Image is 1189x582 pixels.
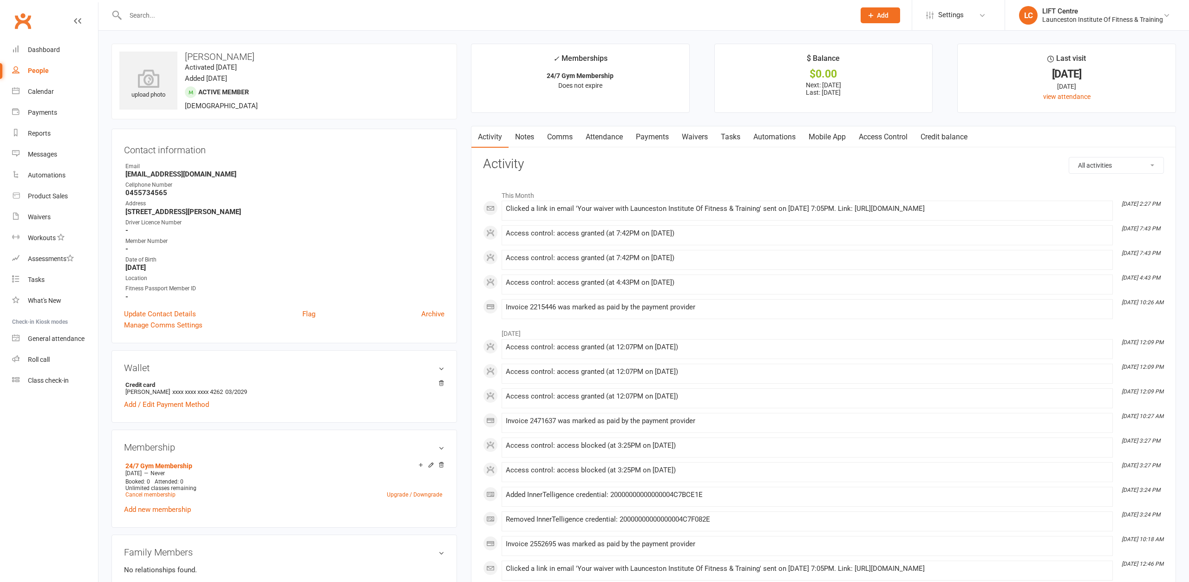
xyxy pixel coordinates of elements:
[125,218,444,227] div: Driver Licence Number
[547,72,614,79] strong: 24/7 Gym Membership
[125,263,444,272] strong: [DATE]
[125,293,444,301] strong: -
[125,181,444,190] div: Cellphone Number
[1122,201,1160,207] i: [DATE] 2:27 PM
[714,126,747,148] a: Tasks
[125,170,444,178] strong: [EMAIL_ADDRESS][DOMAIN_NAME]
[125,255,444,264] div: Date of Birth
[1122,511,1160,518] i: [DATE] 3:24 PM
[541,126,579,148] a: Comms
[12,81,98,102] a: Calendar
[125,381,440,388] strong: Credit card
[124,141,444,155] h3: Contact information
[124,564,444,575] p: No relationships found.
[12,228,98,248] a: Workouts
[124,399,209,410] a: Add / Edit Payment Method
[747,126,802,148] a: Automations
[12,290,98,311] a: What's New
[28,46,60,53] div: Dashboard
[12,60,98,81] a: People
[852,126,914,148] a: Access Control
[506,540,1109,548] div: Invoice 2552695 was marked as paid by the payment provider
[124,505,191,514] a: Add new membership
[12,144,98,165] a: Messages
[125,199,444,208] div: Address
[28,67,49,74] div: People
[553,52,608,70] div: Memberships
[185,63,237,72] time: Activated [DATE]
[124,442,444,452] h3: Membership
[125,208,444,216] strong: [STREET_ADDRESS][PERSON_NAME]
[579,126,629,148] a: Attendance
[12,349,98,370] a: Roll call
[802,126,852,148] a: Mobile App
[506,466,1109,474] div: Access control: access blocked (at 3:25PM on [DATE])
[506,343,1109,351] div: Access control: access granted (at 12:07PM on [DATE])
[675,126,714,148] a: Waivers
[172,388,223,395] span: xxxx xxxx xxxx 4262
[125,274,444,283] div: Location
[506,565,1109,573] div: Clicked a link in email 'Your waiver with Launceston Institute Of Fitness & Training' sent on [DA...
[124,308,196,320] a: Update Contact Details
[877,12,888,19] span: Add
[807,52,840,69] div: $ Balance
[225,388,247,395] span: 03/2029
[421,308,444,320] a: Archive
[125,462,192,470] a: 24/7 Gym Membership
[28,171,65,179] div: Automations
[28,192,68,200] div: Product Sales
[966,81,1167,92] div: [DATE]
[483,186,1164,201] li: This Month
[723,69,924,79] div: $0.00
[506,229,1109,237] div: Access control: access granted (at 7:42PM on [DATE])
[1122,438,1160,444] i: [DATE] 3:27 PM
[12,370,98,391] a: Class kiosk mode
[1047,52,1086,69] div: Last visit
[123,470,444,477] div: —
[471,126,509,148] a: Activity
[198,88,249,96] span: Active member
[12,39,98,60] a: Dashboard
[12,248,98,269] a: Assessments
[966,69,1167,79] div: [DATE]
[506,279,1109,287] div: Access control: access granted (at 4:43PM on [DATE])
[1122,225,1160,232] i: [DATE] 7:43 PM
[506,303,1109,311] div: Invoice 2215446 was marked as paid by the payment provider
[28,377,69,384] div: Class check-in
[1122,299,1163,306] i: [DATE] 10:26 AM
[1122,250,1160,256] i: [DATE] 7:43 PM
[1042,7,1163,15] div: LIFT Centre
[28,130,51,137] div: Reports
[506,491,1109,499] div: Added InnerTelligence credential: 20000000000000004C7BCE1E
[124,547,444,557] h3: Family Members
[125,162,444,171] div: Email
[125,284,444,293] div: Fitness Passport Member ID
[558,82,602,89] span: Does not expire
[12,165,98,186] a: Automations
[28,109,57,116] div: Payments
[1122,339,1163,346] i: [DATE] 12:09 PM
[125,237,444,246] div: Member Number
[150,470,165,477] span: Never
[553,54,559,63] i: ✓
[506,392,1109,400] div: Access control: access granted (at 12:07PM on [DATE])
[155,478,183,485] span: Attended: 0
[506,417,1109,425] div: Invoice 2471637 was marked as paid by the payment provider
[125,491,176,498] a: Cancel membership
[302,308,315,320] a: Flag
[12,123,98,144] a: Reports
[1019,6,1038,25] div: LC
[125,478,150,485] span: Booked: 0
[1043,93,1091,100] a: view attendance
[1122,561,1163,567] i: [DATE] 12:46 PM
[1122,536,1163,543] i: [DATE] 10:18 AM
[28,234,56,242] div: Workouts
[938,5,964,26] span: Settings
[1042,15,1163,24] div: Launceston Institute Of Fitness & Training
[11,9,34,33] a: Clubworx
[12,207,98,228] a: Waivers
[1122,462,1160,469] i: [DATE] 3:27 PM
[483,157,1164,171] h3: Activity
[506,516,1109,523] div: Removed InnerTelligence credential: 20000000000000004C7F082E
[124,363,444,373] h3: Wallet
